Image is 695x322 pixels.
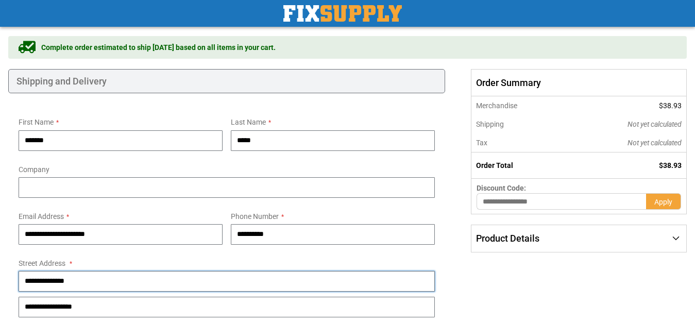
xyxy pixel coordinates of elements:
th: Merchandise [471,96,567,115]
span: Complete order estimated to ship [DATE] based on all items in your cart. [41,42,276,53]
span: Email Address [19,212,64,221]
span: Apply [654,198,672,206]
span: First Name [19,118,54,126]
span: $38.93 [659,101,682,110]
span: Order Summary [471,69,687,97]
span: Not yet calculated [628,139,682,147]
span: Product Details [476,233,539,244]
span: Shipping [476,120,504,128]
a: store logo [283,5,402,22]
strong: Order Total [476,161,513,170]
div: Shipping and Delivery [8,69,445,94]
span: Last Name [231,118,266,126]
span: Phone Number [231,212,279,221]
th: Tax [471,133,567,152]
img: Fix Industrial Supply [283,5,402,22]
span: Discount Code: [477,184,526,192]
button: Apply [646,193,681,210]
span: Company [19,165,49,174]
span: $38.93 [659,161,682,170]
span: Not yet calculated [628,120,682,128]
span: Street Address [19,259,65,267]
